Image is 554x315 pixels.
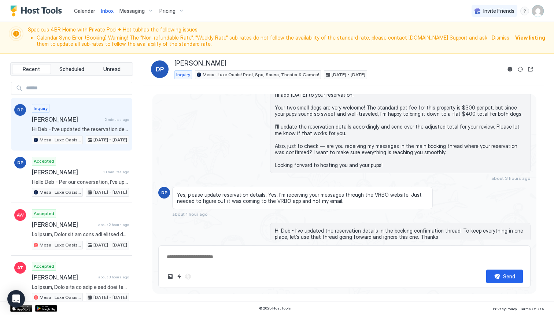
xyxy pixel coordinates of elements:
span: DP [161,189,167,196]
span: Mesa · Luxe Oasis! Pool, Spa, Sauna, Theater & Games! [40,294,81,301]
div: Open Intercom Messenger [7,290,25,308]
span: Inquiry [176,71,190,78]
span: DP [156,65,164,74]
a: Host Tools Logo [10,5,65,16]
span: Mesa · Luxe Oasis! Pool, Spa, Sauna, Theater & Games! [40,242,81,248]
span: [PERSON_NAME] [32,116,102,123]
span: Calendar [74,8,95,14]
span: Accepted [34,210,54,217]
span: Mesa · Luxe Oasis! Pool, Spa, Sauna, Theater & Games! [40,189,81,196]
button: Open reservation [526,65,535,74]
div: Dismiss [492,34,509,41]
span: Accepted [34,158,54,164]
a: App Store [10,305,32,312]
span: AT [17,264,23,271]
div: tab-group [10,62,133,76]
button: Reservation information [506,65,514,74]
span: [DATE] - [DATE] [332,71,365,78]
span: [DATE] - [DATE] [93,242,127,248]
span: Inbox [101,8,114,14]
a: Calendar [74,7,95,15]
span: Inquiry [34,105,48,112]
span: DP [17,107,23,113]
span: [DATE] - [DATE] [93,137,127,143]
button: Scheduled [52,64,91,74]
div: Send [503,273,515,280]
span: Invite Friends [483,8,514,14]
div: menu [520,7,529,15]
button: Upload image [166,272,175,281]
span: DP [17,159,23,166]
span: © 2025 Host Tools [259,306,291,311]
span: 18 minutes ago [103,170,129,174]
span: Privacy Policy [493,307,517,311]
button: Unread [92,64,131,74]
li: Calendar Sync Error: (Booking) Warning! The "Non-refundable Rate", "Weekly Rate" sub-rates do not... [37,34,487,47]
span: about 2 hours ago [98,222,129,227]
input: Input Field [23,82,132,94]
span: [PERSON_NAME] [32,221,95,228]
span: [PERSON_NAME] [32,274,95,281]
span: Mesa · Luxe Oasis! Pool, Spa, Sauna, Theater & Games! [40,137,81,143]
span: AW [17,212,24,218]
span: about 1 hour ago [172,211,208,217]
a: Google Play Store [35,305,57,312]
span: Hi Deb - I’ve updated the reservation details in the booking confirmation thread. To keep everyth... [32,126,129,133]
button: Sync reservation [516,65,525,74]
div: User profile [532,5,544,17]
button: Send [486,270,523,283]
a: Privacy Policy [493,304,517,312]
span: Pricing [159,8,176,14]
span: Hello Deb - Per our conversation, I’ve updated your reservation to include [DATE] ($349) and appl... [32,179,129,185]
span: Scheduled [59,66,84,73]
a: Terms Of Use [520,304,544,312]
span: Lo Ipsum, Dolo sita co adip e sed doei temp — inc utlabore! 🎉 Et dolo mag aliquae adm veni qui no... [32,284,129,290]
span: Unread [103,66,121,73]
div: View listing [515,34,545,41]
span: [DATE] - [DATE] [93,189,127,196]
span: Mesa · Luxe Oasis! Pool, Spa, Sauna, Theater & Games! [203,71,319,78]
span: Hi Deb - I’ve updated the reservation details in the booking confirmation thread. To keep everyth... [275,227,526,240]
span: Yes, please update reservation details. Yes, I’m receiving your messages through the VRBO website... [177,192,428,204]
span: Recent [23,66,40,73]
span: Terms Of Use [520,307,544,311]
span: [DATE] - [DATE] [93,294,127,301]
a: Inbox [101,7,114,15]
span: Lo Ipsum, Dolor sit am cons adi elitsed doei te! In'ut laboree do magnaal eni ad Mini · Veni Quis... [32,231,129,238]
span: Accepted [34,263,54,270]
span: about 3 hours ago [98,275,129,279]
span: about 3 hours ago [491,175,531,181]
button: Recent [12,64,51,74]
span: Spacious 4BR Home with Private Pool + Hot tub has the following issues: [28,26,487,49]
span: [PERSON_NAME] [174,59,226,68]
span: 2 minutes ago [105,117,129,122]
span: Messaging [119,8,145,14]
button: Quick reply [175,272,184,281]
span: [PERSON_NAME] [32,168,100,176]
span: Hi Deb - Thank you for your message! I am receiving your messages and I’m happy to confirm both r... [275,72,526,168]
